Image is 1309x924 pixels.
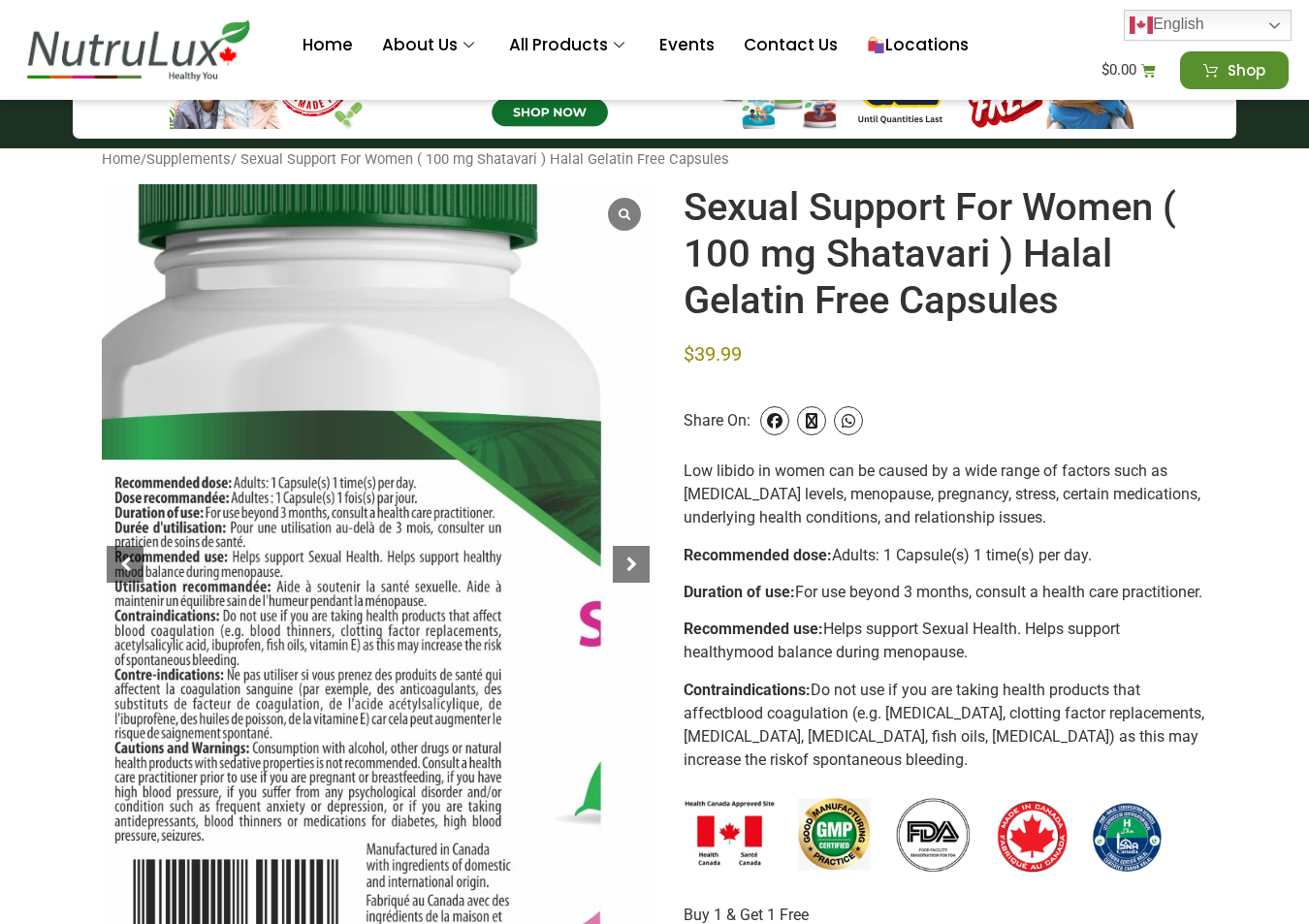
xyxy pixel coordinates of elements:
span: mood balance during menopause. [734,643,968,661]
a: Locations [852,7,983,84]
p: Low libido in women can be caused by a wide range of factors such as [MEDICAL_DATA] levels, menop... [684,460,1207,529]
a: $0.00 [1078,51,1179,89]
span: $ [684,342,694,366]
b: Duration of use: [684,583,795,601]
a: About Us [367,7,495,84]
span: Adults: 1 Capsule(s) 1 time(s) per day. [832,546,1092,564]
nav: Breadcrumb [102,148,1207,170]
a: Supplements [146,150,231,168]
a: Home [102,150,141,168]
span: blood coagulation (e.g. [MEDICAL_DATA], clotting factor replacements, [724,704,1204,722]
h1: Sexual Support For Women ( 100 mg Shatavari ) Halal Gelatin Free Capsules [684,184,1207,324]
bdi: 39.99 [684,342,742,366]
a: Events [645,7,729,84]
b: Recommended use: [684,620,823,638]
span: For use beyond 3 months, consult a health care practitioner. [795,583,1202,601]
a: All Products [495,7,645,84]
span: $ [1101,61,1109,79]
span: Helps support Sexual Health. Helps support healthy [684,620,1120,661]
span: [MEDICAL_DATA], [MEDICAL_DATA], fish oils, [MEDICAL_DATA]) as this may increase the risk [684,727,1198,769]
b: Recommended dose: [684,546,832,564]
a: Contact Us [729,7,852,84]
a: Shop [1180,51,1289,89]
img: 🛍️ [868,37,884,53]
b: Contraindications: [684,681,811,699]
bdi: 0.00 [1101,61,1136,79]
span: of spontaneous bleeding. [794,750,968,769]
span: Shop [1228,63,1265,78]
span: Share On: [684,382,750,460]
a: Home [288,7,367,84]
a: English [1124,10,1292,41]
img: en [1130,14,1153,37]
span: Do not use if you are taking health products that affect [684,681,1140,722]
